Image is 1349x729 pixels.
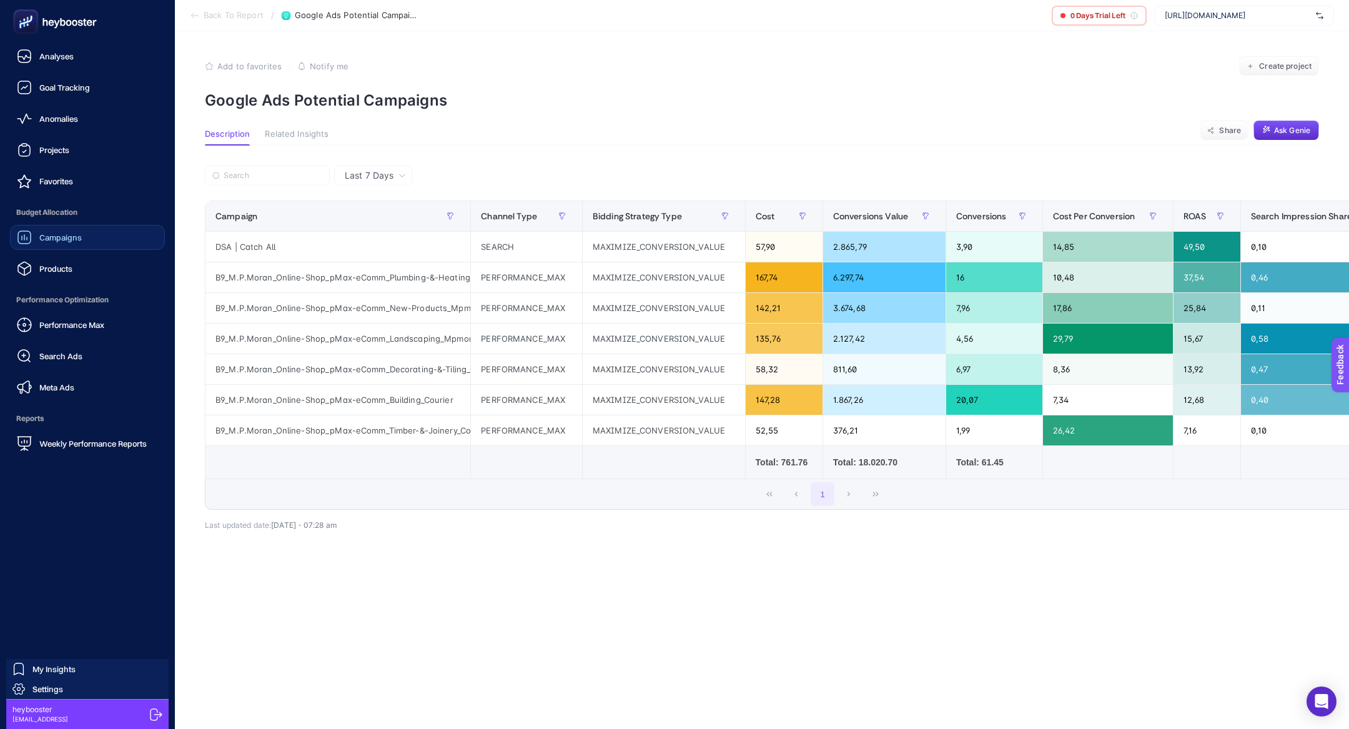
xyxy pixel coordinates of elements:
div: B9_M.P.Moran_Online-Shop_pMax-eComm_Decorating-&-Tiling_Courier [205,354,470,384]
span: Weekly Performance Reports [39,439,147,449]
span: 0 Days Trial Left [1070,11,1125,21]
div: 25,84 [1174,293,1240,323]
span: Reports [10,406,165,431]
button: Related Insights [265,129,329,146]
span: Search Ads [39,351,82,361]
input: Search [224,171,322,181]
div: 4,56 [946,324,1042,354]
div: 13,92 [1174,354,1240,384]
div: 20,07 [946,385,1042,415]
div: 7,16 [1174,415,1240,445]
span: Campaigns [39,232,82,242]
div: 2.127,42 [823,324,946,354]
span: Share [1219,126,1241,136]
div: PERFORMANCE_MAX [471,415,582,445]
div: 15,67 [1174,324,1240,354]
span: [URL][DOMAIN_NAME] [1165,11,1311,21]
span: Budget Allocation [10,200,165,225]
div: 57,90 [746,232,823,262]
span: [DATE]・07:28 am [271,520,337,530]
div: PERFORMANCE_MAX [471,293,582,323]
a: My Insights [6,659,169,679]
div: 6.297,74 [823,262,946,292]
span: Feedback [7,4,47,14]
div: 10,48 [1043,262,1173,292]
a: Campaigns [10,225,165,250]
div: 52,55 [746,415,823,445]
div: 1,99 [946,415,1042,445]
button: Create project [1239,56,1319,76]
span: heybooster [12,705,68,715]
div: Total: 761.76 [756,456,813,469]
a: Search Ads [10,344,165,369]
span: ROAS [1183,211,1207,221]
span: Back To Report [204,11,264,21]
span: Create project [1259,61,1312,71]
div: 37,54 [1174,262,1240,292]
div: 6,97 [946,354,1042,384]
div: 811,60 [823,354,946,384]
div: DSA | Catch All [205,232,470,262]
div: MAXIMIZE_CONVERSION_VALUE [583,324,745,354]
span: Meta Ads [39,382,74,392]
div: MAXIMIZE_CONVERSION_VALUE [583,385,745,415]
a: Weekly Performance Reports [10,431,165,456]
span: Cost [756,211,775,221]
button: Description [205,129,250,146]
div: PERFORMANCE_MAX [471,354,582,384]
div: B9_M.P.Moran_Online-Shop_pMax-eComm_Timber-&-Joinery_Courier [205,415,470,445]
div: B9_M.P.Moran_Online-Shop_pMax-eComm_Plumbing-&-Heating_Courier [205,262,470,292]
a: Analyses [10,44,165,69]
div: 58,32 [746,354,823,384]
div: 142,21 [746,293,823,323]
div: 3.674,68 [823,293,946,323]
img: svg%3e [1316,9,1323,22]
div: PERFORMANCE_MAX [471,262,582,292]
span: Products [39,264,72,274]
span: Google Ads Potential Campaigns [295,11,420,21]
div: B9_M.P.Moran_Online-Shop_pMax-eComm_Building_Courier [205,385,470,415]
div: 29,79 [1043,324,1173,354]
span: Channel Type [481,211,537,221]
div: 7,96 [946,293,1042,323]
span: / [271,10,274,20]
div: 167,74 [746,262,823,292]
span: Projects [39,145,69,155]
a: Goal Tracking [10,75,165,100]
button: Add to favorites [205,61,282,71]
div: PERFORMANCE_MAX [471,324,582,354]
span: Analyses [39,51,74,61]
a: Settings [6,679,169,699]
span: Campaign [215,211,257,221]
div: B9_M.P.Moran_Online-Shop_pMax-eComm_New-Products_Mpmoran [205,293,470,323]
div: 2.865,79 [823,232,946,262]
div: 49,50 [1174,232,1240,262]
div: 3,90 [946,232,1042,262]
span: Related Insights [265,129,329,139]
span: [EMAIL_ADDRESS] [12,715,68,724]
div: 1.867,26 [823,385,946,415]
div: Open Intercom Messenger [1307,687,1337,717]
div: 14,85 [1043,232,1173,262]
span: Cost Per Conversion [1053,211,1135,221]
a: Performance Max [10,312,165,337]
div: 12,68 [1174,385,1240,415]
span: Settings [32,684,63,694]
div: MAXIMIZE_CONVERSION_VALUE [583,415,745,445]
div: MAXIMIZE_CONVERSION_VALUE [583,262,745,292]
div: Total: 61.45 [956,456,1032,469]
p: Google Ads Potential Campaigns [205,91,1319,109]
div: MAXIMIZE_CONVERSION_VALUE [583,293,745,323]
span: Goal Tracking [39,82,90,92]
span: Notify me [310,61,348,71]
span: Conversions [956,211,1007,221]
div: Total: 18.020.70 [833,456,936,469]
div: 8,36 [1043,354,1173,384]
a: Favorites [10,169,165,194]
span: Anomalies [39,114,78,124]
a: Anomalies [10,106,165,131]
span: Performance Max [39,320,104,330]
div: B9_M.P.Moran_Online-Shop_pMax-eComm_Landscaping_Mpmoran [205,324,470,354]
a: Meta Ads [10,375,165,400]
button: Notify me [297,61,348,71]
